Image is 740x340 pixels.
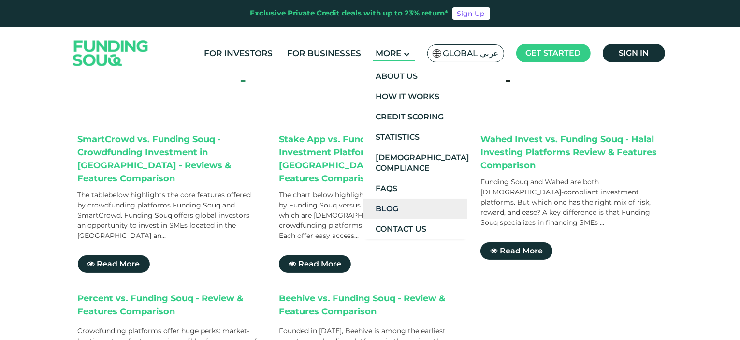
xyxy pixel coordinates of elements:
span: Get started [526,48,581,58]
a: Read More [279,255,351,273]
a: For Businesses [285,45,363,61]
div: The chart below highlights the core features offered by Funding Souq versus Stake platform, both ... [279,190,461,241]
div: Funding Souq and Wahed are both [DEMOGRAPHIC_DATA]-compliant investment platforms. But which one ... [480,177,663,228]
span: Sign in [619,48,649,58]
a: How It Works [363,87,467,107]
div: SmartCrowd vs. Funding Souq - Crowdfunding Investment in [GEOGRAPHIC_DATA] - Reviews & Features C... [78,133,260,185]
div: Stake App vs. Funding Souq - Investment Platforms in [GEOGRAPHIC_DATA] - Reviews & Features Compa... [279,133,461,185]
div: The tablebelow highlights the core features offered by crowdfunding platforms Funding Souq and Sm... [78,190,260,241]
span: Read More [298,259,341,268]
a: For Investors [202,45,275,61]
img: Logo [63,29,158,78]
div: Beehive vs. Funding Souq - Review & Features Comparison [279,292,461,321]
span: Read More [97,259,140,268]
a: Read More [78,255,150,273]
a: Blog [363,199,467,219]
span: Read More [500,246,543,255]
img: SA Flag [433,49,441,58]
a: FAQs [363,178,467,199]
span: More [376,48,401,58]
div: Wahed Invest vs. Funding Souq - Halal Investing Platforms Review & Features Comparison [480,133,663,172]
a: Sign Up [452,7,490,20]
a: About Us [363,66,467,87]
a: Contact Us [363,219,467,239]
a: Sign in [603,44,665,62]
span: Global عربي [443,48,499,59]
a: Read More [480,242,552,260]
a: [DEMOGRAPHIC_DATA] Compliance [363,148,467,178]
a: Statistics [363,127,467,148]
a: Credit Scoring [363,107,467,127]
div: Exclusive Private Credit deals with up to 23% return* [250,8,449,19]
div: Percent vs. Funding Souq - Review & Features Comparison [78,292,260,321]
